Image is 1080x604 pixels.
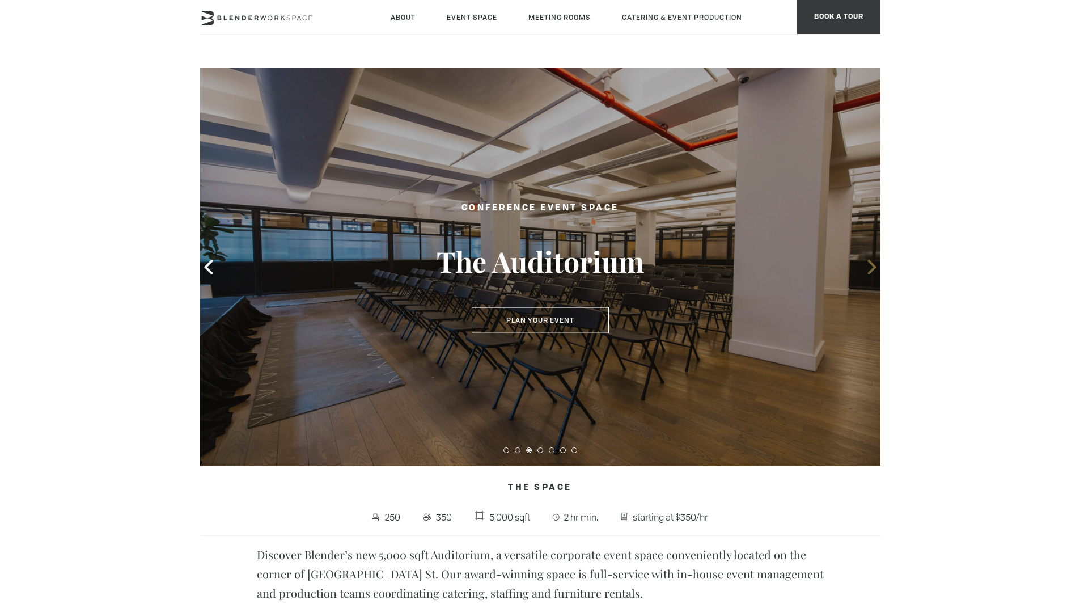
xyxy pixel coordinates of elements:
[433,508,455,526] span: 350
[561,508,601,526] span: 2 hr min.
[200,478,880,499] h4: The Space
[410,244,671,279] h3: The Auditorium
[1023,550,1080,604] iframe: Chat Widget
[630,508,711,526] span: starting at $350/hr
[257,545,824,603] p: Discover Blender’s new 5,000 sqft Auditorium, a versatile corporate event space conveniently loca...
[472,307,609,333] button: Plan Your Event
[486,508,533,526] span: 5,000 sqft
[410,201,671,216] h2: Conference Event Space
[383,508,404,526] span: 250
